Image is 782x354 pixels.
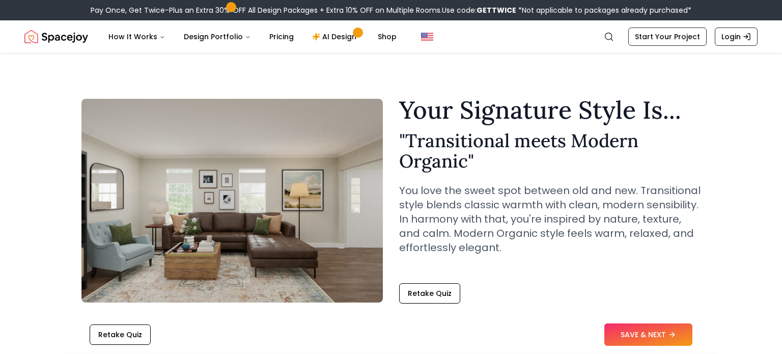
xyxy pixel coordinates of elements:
[399,283,460,304] button: Retake Quiz
[91,5,691,15] div: Pay Once, Get Twice-Plus an Extra 30% OFF All Design Packages + Extra 10% OFF on Multiple Rooms.
[399,183,701,255] p: You love the sweet spot between old and new. Transitional style blends classic warmth with clean,...
[100,26,174,47] button: How It Works
[24,26,88,47] a: Spacejoy
[304,26,368,47] a: AI Design
[81,99,383,303] img: Transitional meets Modern Organic Style Example
[90,324,151,345] button: Retake Quiz
[442,5,516,15] span: Use code:
[516,5,691,15] span: *Not applicable to packages already purchased*
[715,28,758,46] a: Login
[100,26,405,47] nav: Main
[604,323,692,346] button: SAVE & NEXT
[176,26,259,47] button: Design Portfolio
[261,26,302,47] a: Pricing
[370,26,405,47] a: Shop
[24,20,758,53] nav: Global
[399,98,701,122] h1: Your Signature Style Is...
[421,31,433,43] img: United States
[24,26,88,47] img: Spacejoy Logo
[477,5,516,15] b: GETTWICE
[399,130,701,171] h2: " Transitional meets Modern Organic "
[628,28,707,46] a: Start Your Project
